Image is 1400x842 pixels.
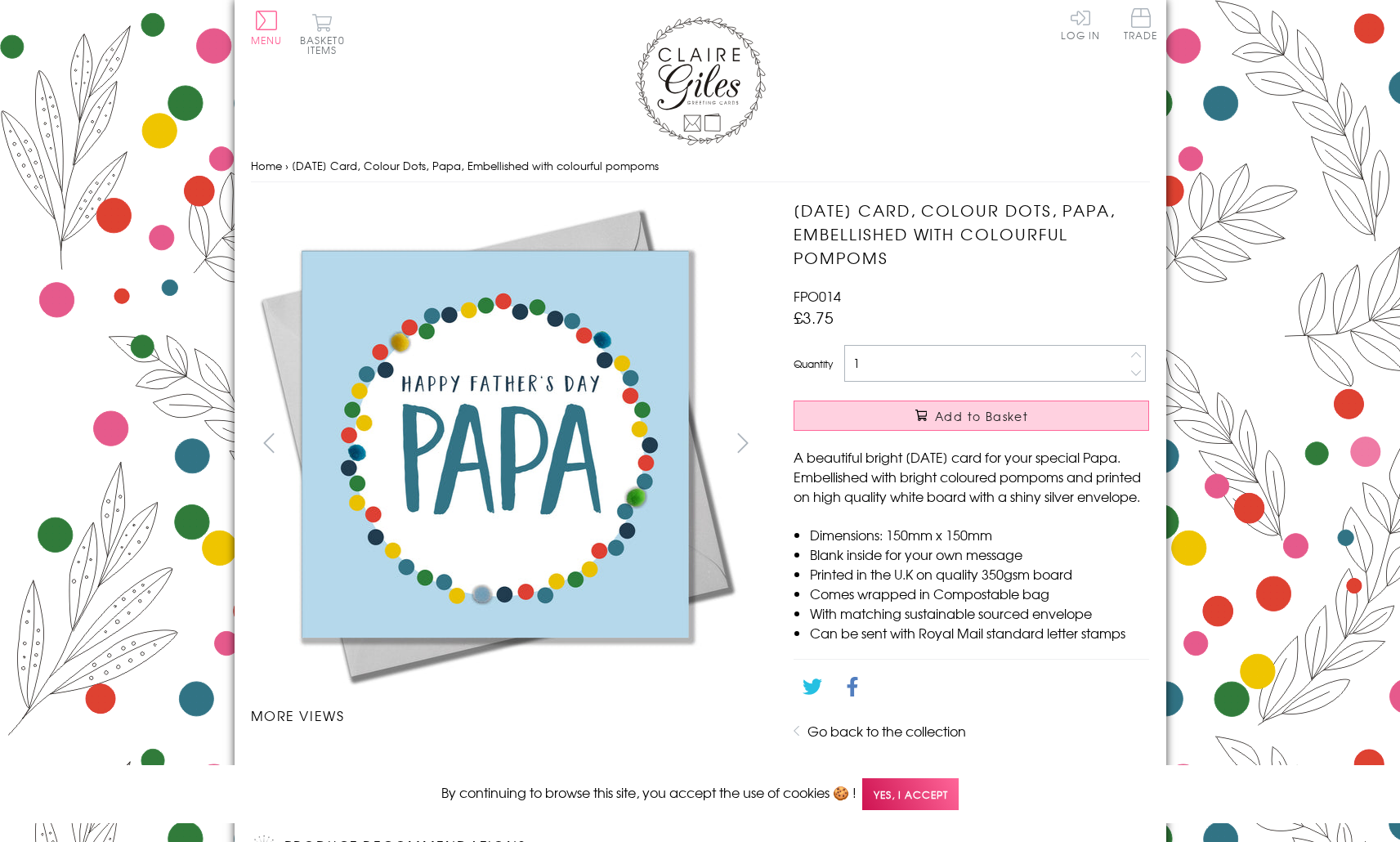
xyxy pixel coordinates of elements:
span: Add to Basket [935,408,1028,424]
ul: Carousel Pagination [251,741,762,777]
img: Father's Day Card, Colour Dots, Papa, Embellished with colourful pompoms [697,761,698,762]
li: Carousel Page 4 [633,741,761,777]
button: Add to Basket [794,401,1149,431]
img: Father's Day Card, Colour Dots, Papa, Embellished with colourful pompoms [441,761,442,762]
span: [DATE] Card, Colour Dots, Papa, Embellished with colourful pompoms [292,158,659,173]
a: Go back to the collection [807,721,966,741]
nav: breadcrumbs [251,150,1150,183]
img: Father's Day Card, Colour Dots, Papa, Embellished with colourful pompoms [570,761,570,762]
li: With matching sustainable sourced envelope [810,603,1149,623]
button: Menu [251,11,283,45]
li: Can be sent with Royal Mail standard letter stamps [810,623,1149,643]
li: Carousel Page 1 (Current Slide) [251,741,378,777]
li: Carousel Page 2 [378,741,506,777]
img: Father's Day Card, Colour Dots, Papa, Embellished with colourful pompoms [250,199,740,689]
img: Claire Giles Greetings Cards [635,16,766,146]
span: Menu [251,33,283,47]
img: Father's Day Card, Colour Dots, Papa, Embellished with colourful pompoms [761,199,1251,689]
li: Comes wrapped in Compostable bag [810,584,1149,603]
button: prev [251,424,288,461]
a: Home [251,158,282,173]
label: Quantity [794,356,833,371]
button: Basket0 items [300,13,345,55]
li: Printed in the U.K on quality 350gsm board [810,564,1149,584]
span: › [285,158,288,173]
span: Trade [1124,8,1158,40]
h3: More views [251,705,762,725]
li: Carousel Page 3 [506,741,633,777]
span: 0 items [307,33,345,57]
span: Yes, I accept [862,778,959,810]
img: Father's Day Card, Colour Dots, Papa, Embellished with colourful pompoms [314,761,315,762]
a: Trade [1124,8,1158,43]
span: £3.75 [794,306,834,329]
span: FPO014 [794,286,841,306]
li: Dimensions: 150mm x 150mm [810,525,1149,544]
a: Log In [1061,8,1100,40]
h1: [DATE] Card, Colour Dots, Papa, Embellished with colourful pompoms [794,199,1149,269]
li: Blank inside for your own message [810,544,1149,564]
button: next [724,424,761,461]
p: A beautiful bright [DATE] card for your special Papa. Embellished with bright coloured pompoms an... [794,447,1149,506]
